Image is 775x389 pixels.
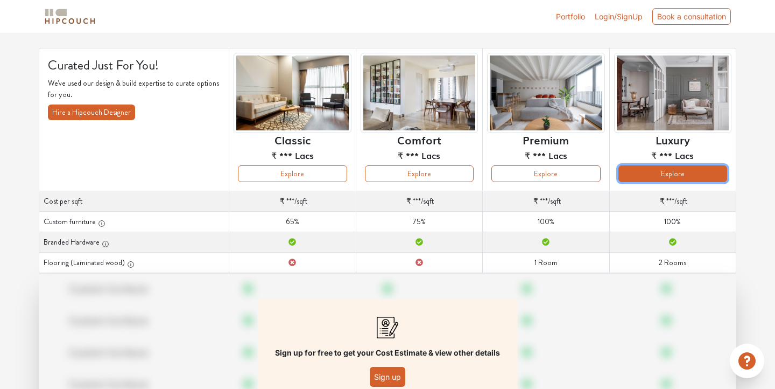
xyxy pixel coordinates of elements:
h4: Curated Just For You! [48,57,220,73]
button: Explore [365,165,474,182]
td: /sqft [229,191,356,212]
img: header-preview [361,53,478,133]
td: 100% [483,212,609,232]
td: /sqft [609,191,736,212]
button: Explore [491,165,600,182]
button: Explore [238,165,347,182]
button: Explore [618,165,727,182]
span: Login/SignUp [595,12,643,21]
td: 75% [356,212,482,232]
td: 1 Room [483,253,609,273]
p: Sign up for free to get your Cost Estimate & view other details [275,347,500,358]
h6: Classic [274,133,311,146]
img: header-preview [234,53,351,133]
th: Cost per sqft [39,191,229,212]
p: We've used our design & build expertise to curate options for you. [48,78,220,100]
button: Hire a Hipcouch Designer [48,105,135,120]
img: header-preview [487,53,604,133]
h6: Luxury [656,133,690,146]
span: logo-horizontal.svg [43,4,97,29]
button: Sign up [370,367,405,387]
td: 100% [609,212,736,232]
h6: Comfort [397,133,441,146]
td: /sqft [356,191,482,212]
img: logo-horizontal.svg [43,7,97,26]
img: header-preview [614,53,731,133]
div: Book a consultation [652,8,731,25]
td: /sqft [483,191,609,212]
h6: Premium [523,133,569,146]
a: Portfolio [556,11,585,22]
th: Custom furniture [39,212,229,232]
th: Branded Hardware [39,232,229,253]
th: Flooring (Laminated wood) [39,253,229,273]
td: 65% [229,212,356,232]
td: 2 Rooms [609,253,736,273]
